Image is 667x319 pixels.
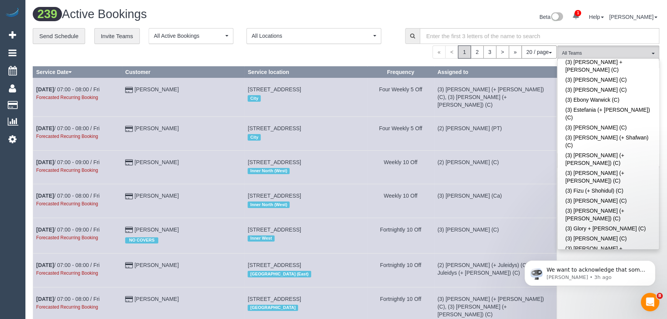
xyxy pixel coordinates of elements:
th: Frequency [367,67,434,78]
a: 2 [471,45,484,59]
td: Service location [245,254,367,287]
th: Assigned to [434,67,556,78]
iframe: Intercom live chat [641,293,659,311]
nav: Pagination navigation [432,45,557,59]
b: [DATE] [36,262,54,268]
div: Location [248,233,364,243]
div: Location [248,269,364,279]
td: Service location [245,218,367,253]
span: [GEOGRAPHIC_DATA] (East) [248,271,311,277]
td: Frequency [367,150,434,184]
span: Inner North (West) [248,201,290,208]
th: Customer [122,67,245,78]
span: [STREET_ADDRESS] [248,193,301,199]
a: [PERSON_NAME] [134,125,179,131]
td: Assigned to [434,218,556,253]
span: Inner North (West) [248,168,290,174]
td: Customer [122,150,245,184]
i: Credit Card Payment [125,297,133,302]
span: 1 [458,45,471,59]
td: Assigned to [434,78,556,117]
a: Beta [540,14,563,20]
button: All Active Bookings [149,28,233,44]
a: (3) Glory + [PERSON_NAME] (C) [558,223,659,233]
span: [STREET_ADDRESS] [248,262,301,268]
td: Service location [245,117,367,150]
i: Credit Card Payment [125,263,133,268]
a: [PERSON_NAME] [134,262,179,268]
span: All Locations [251,32,371,40]
td: Frequency [367,78,434,117]
a: [DATE]/ 07:00 - 08:00 / Fri [36,296,100,302]
b: [DATE] [36,86,54,92]
input: Enter the first 3 letters of the name to search [420,28,659,44]
a: (3) [PERSON_NAME] (+ Shafwan) (C) [558,133,659,150]
a: [PERSON_NAME] [134,159,179,165]
a: [PERSON_NAME] [134,227,179,233]
small: Forecasted Recurring Booking [36,168,98,173]
a: [PERSON_NAME] [134,193,179,199]
span: [GEOGRAPHIC_DATA] [248,305,298,311]
a: Help [589,14,604,20]
span: 8 [657,293,663,299]
a: (3) Ebony Warwick (C) [558,95,659,105]
td: Assigned to [434,150,556,184]
small: Forecasted Recurring Booking [36,304,98,310]
a: > [496,45,509,59]
a: (3) [PERSON_NAME] (C) [558,196,659,206]
a: (3) [PERSON_NAME] (+ [PERSON_NAME]) (C) [558,206,659,223]
td: Schedule date [33,184,122,218]
b: [DATE] [36,227,54,233]
td: Assigned to [434,117,556,150]
td: Customer [122,184,245,218]
div: Location [248,200,364,210]
div: Location [248,303,364,313]
td: Customer [122,254,245,287]
td: Frequency [367,218,434,253]
a: (3) [PERSON_NAME] (C) [558,233,659,243]
a: [PERSON_NAME] [609,14,657,20]
a: (3) [PERSON_NAME] + [PERSON_NAME] (C) [558,243,659,261]
span: < [445,45,458,59]
a: Send Schedule [33,28,85,44]
i: Credit Card Payment [125,87,133,93]
td: Assigned to [434,254,556,287]
span: [STREET_ADDRESS] [248,125,301,131]
a: (3) Fizu (+ Shohidul) (C) [558,186,659,196]
span: [STREET_ADDRESS] [248,296,301,302]
a: [DATE]/ 07:00 - 08:00 / Fri [36,262,100,268]
button: All Locations [246,28,381,44]
span: All Active Bookings [154,32,223,40]
b: [DATE] [36,193,54,199]
button: All Teams [557,45,659,61]
td: Service location [245,78,367,117]
a: (3) Estefania (+ [PERSON_NAME]) (C) [558,105,659,123]
td: Schedule date [33,150,122,184]
span: 1 [575,10,581,16]
small: Forecasted Recurring Booking [36,270,98,276]
small: Forecasted Recurring Booking [36,134,98,139]
th: Service Date [33,67,122,78]
b: [DATE] [36,159,54,165]
td: Schedule date [33,254,122,287]
button: 20 / page [521,45,557,59]
span: City [248,95,261,101]
a: (3) [PERSON_NAME] + [PERSON_NAME] (C) [558,57,659,75]
a: [DATE]/ 07:00 - 09:00 / Fri [36,159,100,165]
span: « [432,45,446,59]
a: [DATE]/ 07:00 - 08:00 / Fri [36,125,100,131]
ol: All Teams [557,45,659,57]
span: [STREET_ADDRESS] [248,159,301,165]
a: (3) [PERSON_NAME] (+ [PERSON_NAME]) (C) [558,150,659,168]
a: » [509,45,522,59]
a: Invite Teams [94,28,140,44]
a: [PERSON_NAME] [134,86,179,92]
i: Credit Card Payment [125,194,133,199]
a: Automaid Logo [5,8,20,18]
td: Schedule date [33,117,122,150]
span: All Teams [562,50,650,57]
a: 1 [568,8,583,25]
